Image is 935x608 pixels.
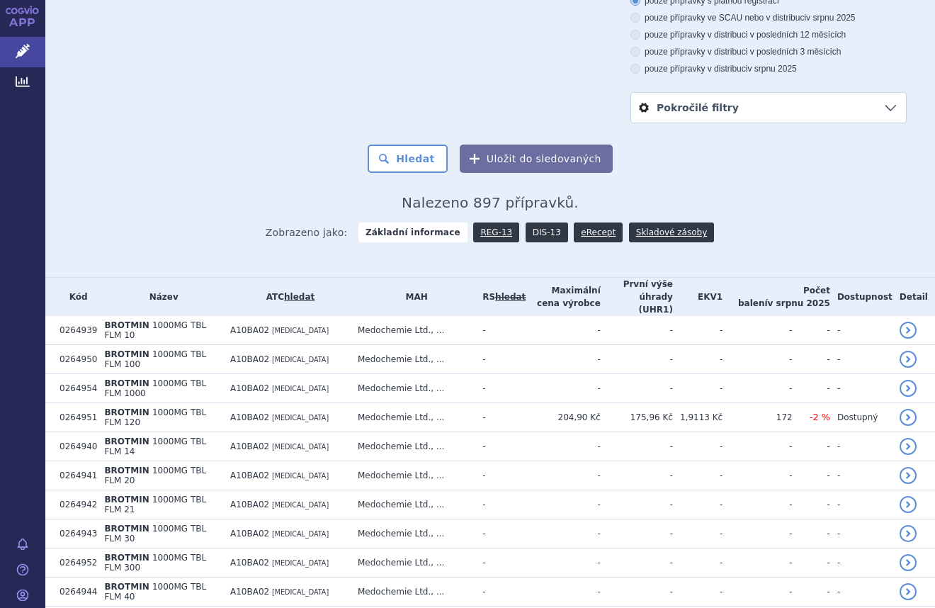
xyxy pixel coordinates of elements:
[351,519,475,548] td: Medochemie Ltd., ...
[601,374,673,403] td: -
[526,374,600,403] td: -
[272,414,329,422] span: [MEDICAL_DATA]
[892,278,935,316] th: Detail
[900,525,917,542] a: detail
[673,548,722,578] td: -
[630,46,907,57] label: pouze přípravky v distribuci v posledních 3 měsících
[793,578,830,607] td: -
[272,530,329,538] span: [MEDICAL_DATA]
[272,588,329,596] span: [MEDICAL_DATA]
[722,432,792,461] td: -
[52,345,97,374] td: 0264950
[900,554,917,571] a: detail
[104,349,206,369] span: 1000MG TBL FLM 100
[351,548,475,578] td: Medochemie Ltd., ...
[351,461,475,490] td: Medochemie Ltd., ...
[475,278,526,316] th: RS
[601,278,673,316] th: První výše úhrady (UHR1)
[793,345,830,374] td: -
[460,145,613,173] button: Uložit do sledovaných
[368,145,448,173] button: Hledat
[230,558,269,568] span: A10BA02
[629,223,714,242] a: Skladové zásoby
[272,559,329,567] span: [MEDICAL_DATA]
[475,578,526,607] td: -
[673,490,722,519] td: -
[900,380,917,397] a: detail
[830,278,892,316] th: Dostupnost
[673,461,722,490] td: -
[526,403,600,432] td: 204,90 Kč
[351,403,475,432] td: Medochemie Ltd., ...
[52,403,97,432] td: 0264951
[52,316,97,345] td: 0264939
[830,461,892,490] td: -
[223,278,351,316] th: ATC
[475,432,526,461] td: -
[900,438,917,455] a: detail
[104,407,149,417] span: BROTMIN
[793,519,830,548] td: -
[793,461,830,490] td: -
[630,63,907,74] label: pouze přípravky v distribuci
[601,548,673,578] td: -
[793,374,830,403] td: -
[52,374,97,403] td: 0264954
[793,316,830,345] td: -
[104,437,206,456] span: 1000MG TBL FLM 14
[830,374,892,403] td: -
[104,582,149,592] span: BROTMIN
[475,490,526,519] td: -
[806,13,855,23] span: v srpnu 2025
[284,292,314,302] a: hledat
[104,553,206,573] span: 1000MG TBL FLM 300
[52,432,97,461] td: 0264940
[475,461,526,490] td: -
[230,587,269,597] span: A10BA02
[104,495,149,505] span: BROTMIN
[272,356,329,364] span: [MEDICAL_DATA]
[230,354,269,364] span: A10BA02
[351,490,475,519] td: Medochemie Ltd., ...
[272,385,329,393] span: [MEDICAL_DATA]
[230,383,269,393] span: A10BA02
[673,345,722,374] td: -
[673,278,722,316] th: EKV1
[104,378,149,388] span: BROTMIN
[230,412,269,422] span: A10BA02
[830,548,892,578] td: -
[793,432,830,461] td: -
[574,223,623,242] a: eRecept
[495,292,526,302] del: hledat
[230,441,269,451] span: A10BA02
[722,548,792,578] td: -
[601,432,673,461] td: -
[104,524,149,534] span: BROTMIN
[900,409,917,426] a: detail
[630,12,907,23] label: pouze přípravky ve SCAU nebo v distribuci
[272,472,329,480] span: [MEDICAL_DATA]
[475,374,526,403] td: -
[722,578,792,607] td: -
[104,437,149,446] span: BROTMIN
[104,553,149,563] span: BROTMIN
[230,500,269,510] span: A10BA02
[630,29,907,40] label: pouze přípravky v distribuci v posledních 12 měsících
[272,327,329,334] span: [MEDICAL_DATA]
[601,578,673,607] td: -
[722,519,792,548] td: -
[830,345,892,374] td: -
[266,223,348,242] span: Zobrazeno jako:
[722,461,792,490] td: -
[230,325,269,335] span: A10BA02
[526,578,600,607] td: -
[900,583,917,600] a: detail
[722,490,792,519] td: -
[104,524,206,544] span: 1000MG TBL FLM 30
[722,374,792,403] td: -
[526,519,600,548] td: -
[722,345,792,374] td: -
[495,292,526,302] a: vyhledávání neobsahuje žádnou platnou referenční skupinu
[601,316,673,345] td: -
[351,278,475,316] th: MAH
